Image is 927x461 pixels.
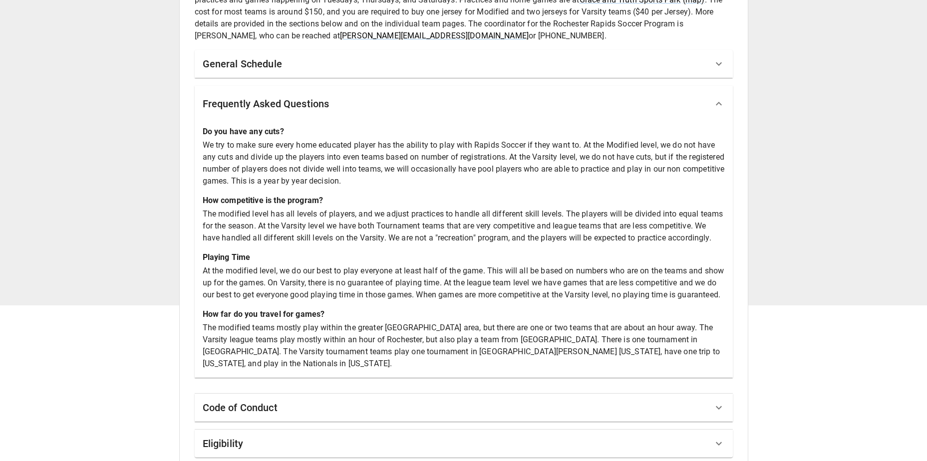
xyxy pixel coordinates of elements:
[203,195,725,207] p: How competitive is the program?
[203,400,278,416] h6: Code of Conduct
[203,265,725,301] p: At the modified level, we do our best to play everyone at least half of the game. This will all b...
[203,322,725,370] p: The modified teams mostly play within the greater [GEOGRAPHIC_DATA] area, but there are one or tw...
[195,430,733,458] div: Eligibility
[203,208,725,244] p: The modified level has all levels of players, and we adjust practices to handle all different ski...
[195,50,733,78] div: General Schedule
[203,56,282,72] h6: General Schedule
[203,139,725,187] p: We try to make sure every home educated player has the ability to play with Rapids Soccer if they...
[203,436,244,452] h6: Eligibility
[195,86,733,122] div: Frequently Asked Questions
[203,308,725,320] p: How far do you travel for games?
[340,31,529,40] a: [PERSON_NAME][EMAIL_ADDRESS][DOMAIN_NAME]
[203,126,725,138] p: Do you have any cuts?
[203,96,329,112] h6: Frequently Asked Questions
[195,394,733,422] div: Code of Conduct
[203,251,725,263] p: Playing Time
